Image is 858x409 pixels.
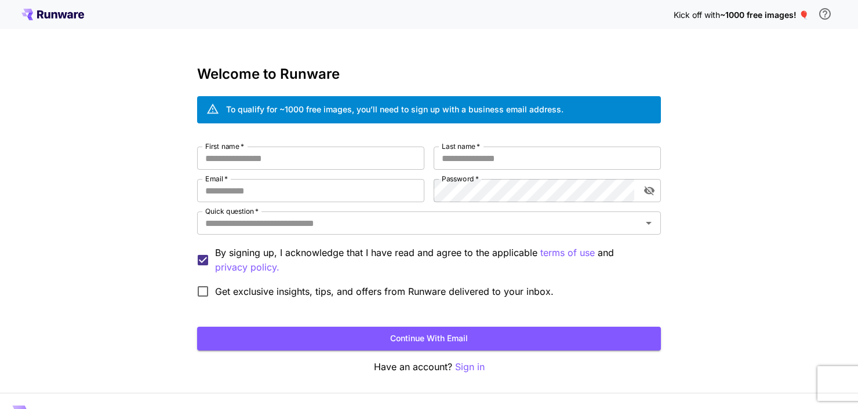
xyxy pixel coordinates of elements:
[442,174,479,184] label: Password
[215,260,279,275] button: By signing up, I acknowledge that I have read and agree to the applicable terms of use and
[813,2,837,25] button: In order to qualify for free credit, you need to sign up with a business email address and click ...
[540,246,595,260] p: terms of use
[639,180,660,201] button: toggle password visibility
[540,246,595,260] button: By signing up, I acknowledge that I have read and agree to the applicable and privacy policy.
[197,360,661,374] p: Have an account?
[205,206,259,216] label: Quick question
[455,360,485,374] button: Sign in
[215,260,279,275] p: privacy policy.
[215,284,554,298] span: Get exclusive insights, tips, and offers from Runware delivered to your inbox.
[641,215,657,231] button: Open
[674,10,720,20] span: Kick off with
[205,174,228,184] label: Email
[226,103,563,115] div: To qualify for ~1000 free images, you’ll need to sign up with a business email address.
[442,141,480,151] label: Last name
[197,66,661,82] h3: Welcome to Runware
[720,10,809,20] span: ~1000 free images! 🎈
[197,327,661,350] button: Continue with email
[215,246,652,275] p: By signing up, I acknowledge that I have read and agree to the applicable and
[205,141,244,151] label: First name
